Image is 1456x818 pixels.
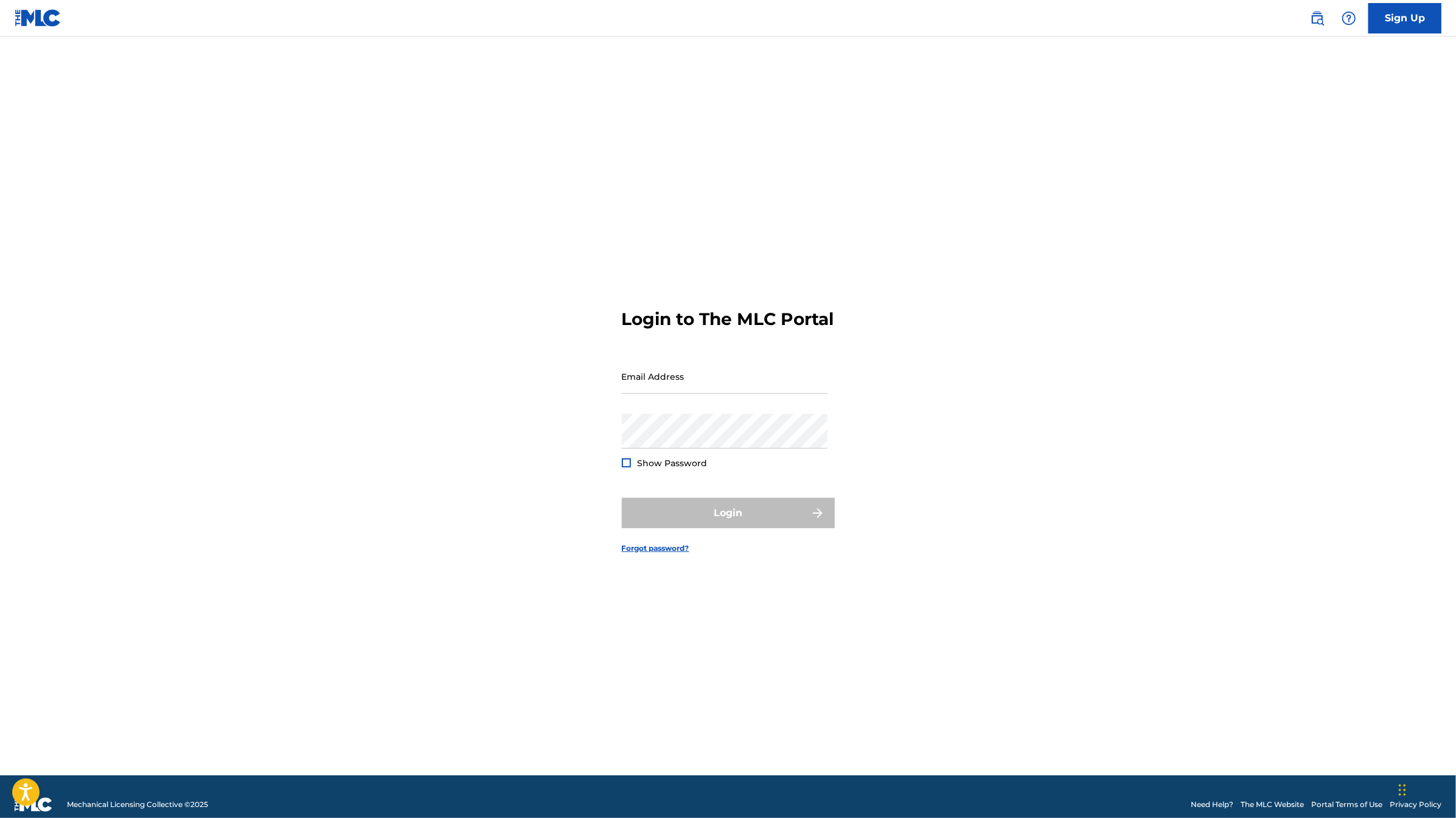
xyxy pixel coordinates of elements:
a: Need Help? [1191,799,1233,810]
img: search [1310,11,1325,26]
a: The MLC Website [1241,799,1304,810]
div: Drag [1399,772,1406,808]
img: MLC Logo [15,9,61,27]
span: Show Password [638,458,708,469]
span: Mechanical Licensing Collective © 2025 [67,799,208,810]
a: Public Search [1305,6,1329,30]
a: Portal Terms of Use [1311,799,1382,810]
div: Help [1337,6,1361,30]
a: Sign Up [1368,3,1441,33]
iframe: Chat Widget [1395,760,1456,818]
img: logo [15,797,52,812]
a: Privacy Policy [1390,799,1441,810]
img: help [1342,11,1356,26]
h3: Login to The MLC Portal [622,309,834,330]
a: Forgot password? [622,543,689,554]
